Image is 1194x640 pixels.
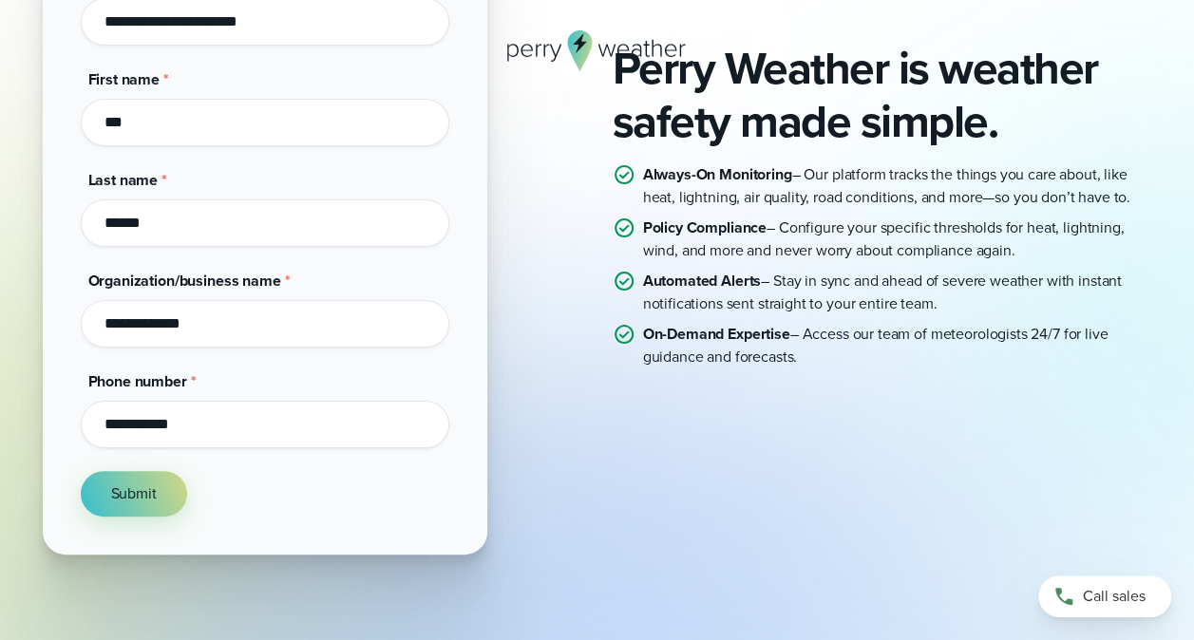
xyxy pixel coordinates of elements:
[643,216,1152,262] p: – Configure your specific thresholds for heat, lightning, wind, and more and never worry about co...
[111,482,157,505] span: Submit
[1038,575,1171,617] a: Call sales
[643,163,792,185] strong: Always-On Monitoring
[643,163,1152,209] p: – Our platform tracks the things you care about, like heat, lightning, air quality, road conditio...
[643,270,762,292] strong: Automated Alerts
[88,370,187,392] span: Phone number
[88,68,161,90] span: First name
[643,323,790,345] strong: On-Demand Expertise
[643,216,767,238] strong: Policy Compliance
[81,471,187,517] button: Submit
[643,270,1152,315] p: – Stay in sync and ahead of severe weather with instant notifications sent straight to your entir...
[613,42,1152,148] h2: Perry Weather is weather safety made simple.
[1083,585,1146,608] span: Call sales
[643,323,1152,368] p: – Access our team of meteorologists 24/7 for live guidance and forecasts.
[88,270,281,292] span: Organization/business name
[88,169,159,191] span: Last name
